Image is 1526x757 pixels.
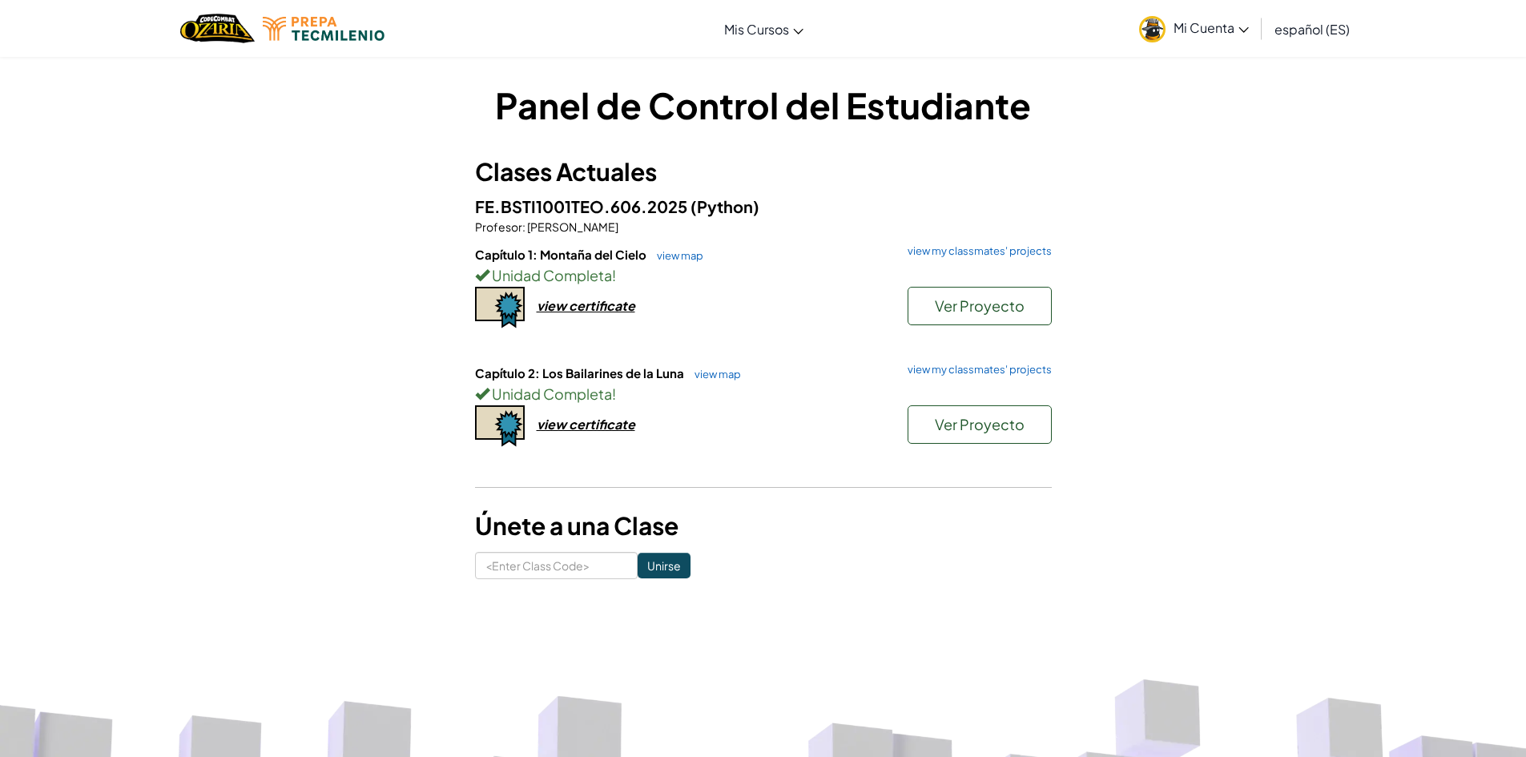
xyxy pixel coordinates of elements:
div: view certificate [537,416,635,433]
a: view my classmates' projects [900,364,1052,375]
img: Tecmilenio logo [263,17,385,41]
button: Ver Proyecto [908,287,1052,325]
span: Unidad Completa [489,385,612,403]
a: view map [686,368,741,381]
span: Ver Proyecto [935,296,1025,315]
a: view certificate [475,416,635,433]
span: ! [612,266,616,284]
span: FE.BSTI1001TEO.606.2025 [475,196,691,216]
span: español (ES) [1274,21,1350,38]
input: Unirse [638,553,691,578]
span: [PERSON_NAME] [525,219,618,234]
a: view my classmates' projects [900,246,1052,256]
a: view certificate [475,297,635,314]
a: view map [649,249,703,262]
a: español (ES) [1266,7,1358,50]
img: certificate-icon.png [475,287,525,328]
div: view certificate [537,297,635,314]
h3: Únete a una Clase [475,508,1052,544]
h1: Panel de Control del Estudiante [475,80,1052,130]
img: avatar [1139,16,1166,42]
span: Capítulo 1: Montaña del Cielo [475,247,649,262]
span: ! [612,385,616,403]
span: : [522,219,525,234]
span: (Python) [691,196,759,216]
img: Home [180,12,255,45]
span: Mis Cursos [724,21,789,38]
a: Mi Cuenta [1131,3,1257,54]
span: Profesor [475,219,522,234]
span: Capítulo 2: Los Bailarines de la Luna [475,365,686,381]
h3: Clases Actuales [475,154,1052,190]
a: Ozaria by CodeCombat logo [180,12,255,45]
button: Ver Proyecto [908,405,1052,444]
input: <Enter Class Code> [475,552,638,579]
span: Ver Proyecto [935,415,1025,433]
img: certificate-icon.png [475,405,525,447]
span: Unidad Completa [489,266,612,284]
a: Mis Cursos [716,7,811,50]
span: Mi Cuenta [1174,19,1249,36]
